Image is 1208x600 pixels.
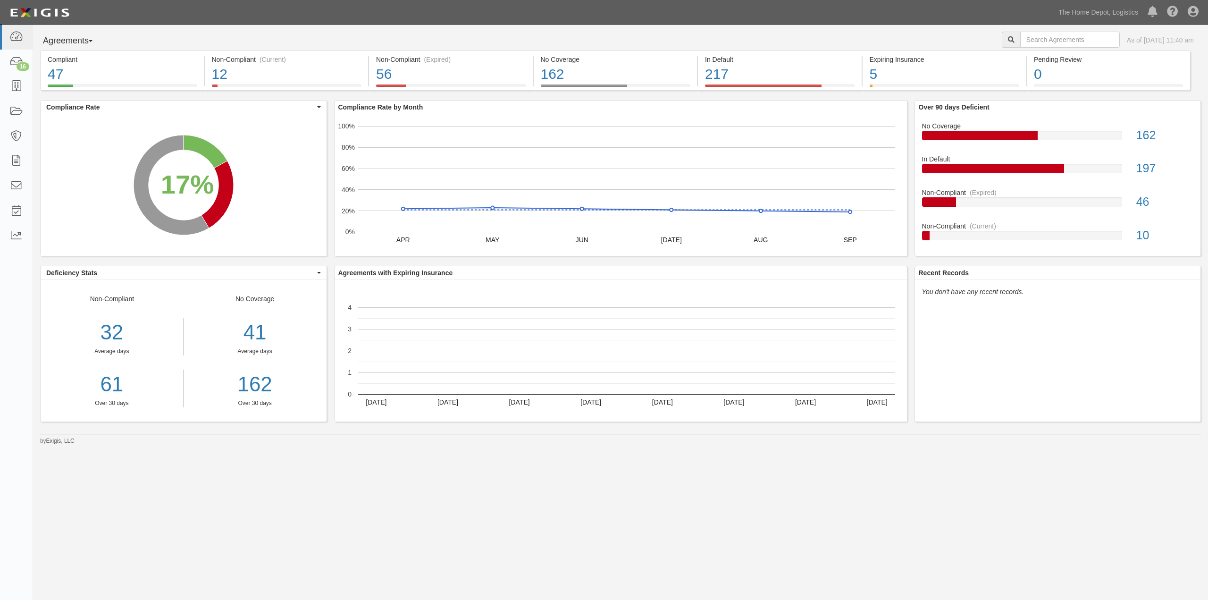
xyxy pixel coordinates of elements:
div: 17% [161,165,214,203]
text: 100% [338,122,355,130]
div: 0 [1034,64,1183,85]
b: Compliance Rate by Month [338,103,423,111]
text: AUG [754,236,768,244]
a: In Default197 [922,154,1194,188]
div: 217 [705,64,855,85]
div: 46 [1129,194,1200,211]
a: Non-Compliant(Current)12 [205,85,369,92]
text: MAY [486,236,500,244]
div: As of [DATE] 11:40 am [1127,35,1194,45]
div: Pending Review [1034,55,1183,64]
a: Non-Compliant(Current)10 [922,221,1194,248]
input: Search Agreements [1020,32,1120,48]
button: Deficiency Stats [41,266,327,279]
div: 197 [1129,160,1200,177]
div: Compliant [48,55,197,64]
a: In Default217 [698,85,862,92]
div: In Default [915,154,1201,164]
div: Over 30 days [41,399,183,407]
div: Non-Compliant (Expired) [376,55,526,64]
div: (Expired) [424,55,451,64]
div: 32 [41,318,183,347]
text: [DATE] [366,398,386,406]
div: No Coverage [184,294,327,407]
div: Average days [191,347,319,355]
a: The Home Depot, Logistics [1054,3,1143,22]
div: 5 [870,64,1019,85]
div: No Coverage [915,121,1201,131]
text: [DATE] [437,398,458,406]
text: 60% [341,165,354,172]
text: 4 [348,304,352,311]
div: Non-Compliant (Current) [212,55,361,64]
text: APR [396,236,410,244]
b: Recent Records [919,269,969,277]
div: Non-Compliant [915,188,1201,197]
span: Compliance Rate [46,102,315,112]
div: (Expired) [970,188,997,197]
span: Deficiency Stats [46,268,315,278]
a: No Coverage162 [922,121,1194,155]
a: Expiring Insurance5 [863,85,1026,92]
div: (Current) [260,55,286,64]
div: Non-Compliant [915,221,1201,231]
div: 56 [376,64,526,85]
text: [DATE] [661,236,681,244]
div: 47 [48,64,197,85]
text: [DATE] [580,398,601,406]
div: Average days [41,347,183,355]
div: (Current) [970,221,996,231]
small: by [40,437,75,445]
b: Over 90 days Deficient [919,103,990,111]
text: [DATE] [795,398,815,406]
div: 16 [17,62,29,71]
div: Over 30 days [191,399,319,407]
div: 162 [1129,127,1200,144]
text: 0 [348,390,352,398]
a: 61 [41,370,183,399]
img: logo-5460c22ac91f19d4615b14bd174203de0afe785f0fc80cf4dbbc73dc1793850b.png [7,4,72,21]
i: Help Center - Complianz [1167,7,1178,18]
svg: A chart. [41,114,327,256]
text: 3 [348,325,352,333]
div: 12 [212,64,361,85]
text: 1 [348,369,352,376]
text: 0% [345,228,354,236]
text: JUN [575,236,588,244]
b: Agreements with Expiring Insurance [338,269,453,277]
div: Expiring Insurance [870,55,1019,64]
a: Exigis, LLC [46,438,75,444]
a: 162 [191,370,319,399]
div: In Default [705,55,855,64]
div: 162 [541,64,690,85]
text: 40% [341,186,354,194]
button: Agreements [40,32,111,51]
svg: A chart. [335,280,907,422]
a: Non-Compliant(Expired)56 [369,85,533,92]
a: No Coverage162 [534,85,697,92]
text: 20% [341,207,354,214]
text: [DATE] [509,398,529,406]
a: Non-Compliant(Expired)46 [922,188,1194,221]
text: 80% [341,144,354,151]
text: [DATE] [652,398,672,406]
a: Pending Review0 [1027,85,1191,92]
text: [DATE] [866,398,887,406]
div: Non-Compliant [41,294,184,407]
button: Compliance Rate [41,101,327,114]
text: 2 [348,347,352,355]
em: You don't have any recent records. [922,288,1024,296]
text: [DATE] [723,398,744,406]
text: SEP [843,236,856,244]
a: Compliant47 [40,85,204,92]
div: No Coverage [541,55,690,64]
svg: A chart. [335,114,907,256]
div: 41 [191,318,319,347]
div: 10 [1129,227,1200,244]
